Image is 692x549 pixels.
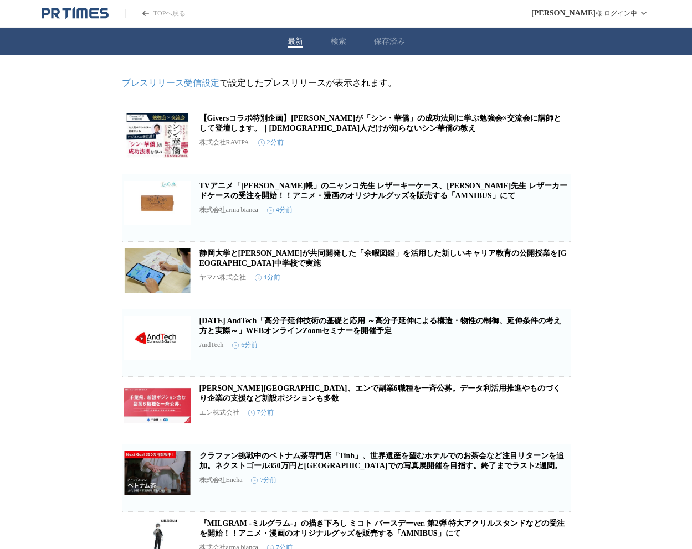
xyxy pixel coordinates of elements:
[124,181,191,225] img: TVアニメ「夏目友人帳」のニャンコ先生 レザーキーケース、ニャンコ先生 レザーカードケースの受注を開始！！アニメ・漫画のオリジナルグッズを販売する「AMNIBUS」にて
[374,37,405,46] button: 保存済み
[199,475,243,485] p: 株式会社Encha
[42,7,109,20] a: PR TIMESのトップページはこちら
[199,114,562,132] a: 【Giversコラボ特別企画】[PERSON_NAME]が「シン・華僑」の成功法則に学ぶ勉強会×交流会に講師として登壇します。｜[DEMOGRAPHIC_DATA]人だけが知らないシン華僑の教え
[199,249,567,267] a: 静岡大学と[PERSON_NAME]が共同開発した「余暇図鑑」を活用した新しいキャリア教育の公開授業を[GEOGRAPHIC_DATA]中学校で実施
[199,341,224,349] p: AndTech
[199,519,565,537] a: 『MILGRAM -ミルグラム-』の描き下ろし ミコト バースデーver. 第2弾 特大アクリルスタンドなどの受注を開始！！アニメ・漫画のオリジナルグッズを販売する「AMNIBUS」にて
[199,182,567,200] a: TVアニメ「[PERSON_NAME]帳」のニャンコ先生 レザーキーケース、[PERSON_NAME]先生 レザーカードケースの受注を開始！！アニメ・漫画のオリジナルグッズを販売する「AMNIB...
[255,273,280,282] time: 4分前
[199,452,565,470] a: クラファン挑戦中のベトナム茶専門店「Tinh」、世界遺産を望むホテルでのお茶会など注目リターンを追加。ネクストゴール350万円と[GEOGRAPHIC_DATA]での写真展開催を目指す。終了まで...
[199,384,561,402] a: [PERSON_NAME][GEOGRAPHIC_DATA]、エンで副業6職種を一斉公募。データ利活用推進やものづくり企業の支援など新設ポジションも多数
[124,316,191,360] img: 11月20日(木) AndTech「高分子延伸技術の基礎と応用 ～高分子延伸による構造・物性の制御、延伸条件の考え方と実際～」WEBオンラインZoomセミナーを開催予定
[124,451,191,495] img: クラファン挑戦中のベトナム茶専門店「Tinh」、世界遺産を望むホテルでのお茶会など注目リターンを追加。ネクストゴール350万円とベトナムでの写真展開催を目指す。終了までラスト2週間。
[124,384,191,428] img: 千葉県、エンで副業6職種を一斉公募。データ利活用推進やものづくり企業の支援など新設ポジションも多数
[531,9,596,18] span: [PERSON_NAME]
[199,273,246,282] p: ヤマハ株式会社
[248,408,274,417] time: 7分前
[122,78,219,87] a: プレスリリース受信設定
[124,113,191,158] img: 【Giversコラボ特別企画】新井亨が「シン・華僑」の成功法則に学ぶ勉強会×交流会に講師として登壇します。｜日本人だけが知らないシン華僑の教え
[267,205,293,215] time: 4分前
[258,138,284,147] time: 2分前
[251,475,276,485] time: 7分前
[232,340,258,350] time: 6分前
[122,77,571,89] p: で設定したプレスリリースが表示されます。
[199,317,561,335] a: [DATE] AndTech「高分子延伸技術の基礎と応用 ～高分子延伸による構造・物性の制御、延伸条件の考え方と実際～」WEBオンラインZoomセミナーを開催予定
[331,37,346,46] button: 検索
[125,9,186,18] a: PR TIMESのトップページはこちら
[288,37,303,46] button: 最新
[199,138,249,147] p: 株式会社RAVIPA
[199,205,258,215] p: 株式会社arma bianca
[124,248,191,293] img: 静岡大学とヤマハが共同開発した「余暇図鑑」を活用した新しいキャリア教育の公開授業を中央区立佃中学校で実施
[199,408,239,417] p: エン株式会社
